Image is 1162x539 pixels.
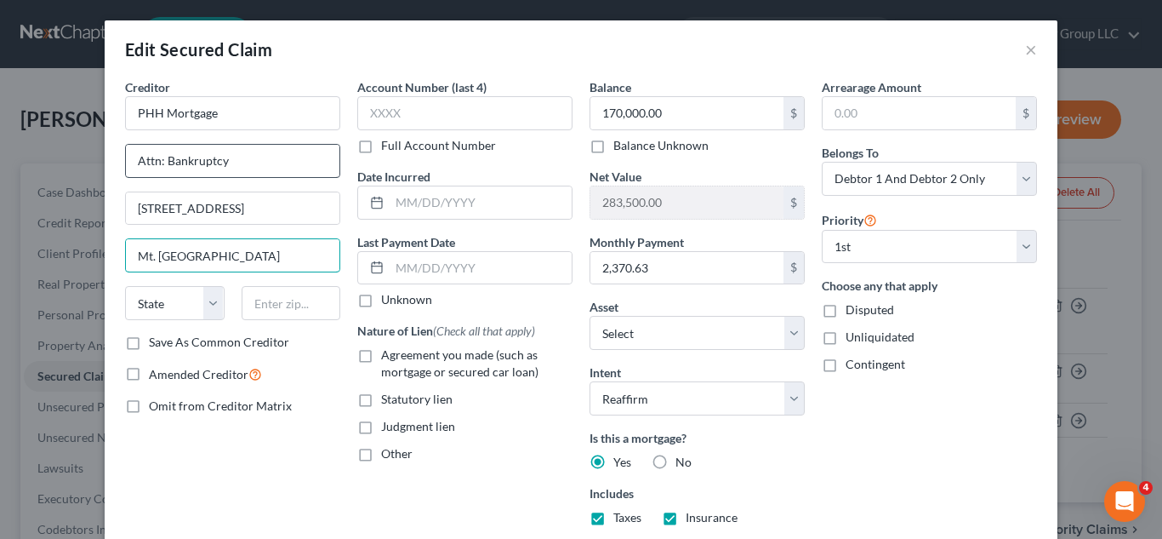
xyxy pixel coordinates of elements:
span: Statutory lien [381,392,453,406]
label: Is this a mortgage? [590,429,805,447]
span: Yes [613,455,631,469]
span: Agreement you made (such as mortgage or secured car loan) [381,347,538,379]
input: 0.00 [590,186,783,219]
div: $ [783,186,804,219]
span: No [675,455,692,469]
label: Net Value [590,168,641,186]
span: Creditor [125,80,170,95]
span: Taxes [613,510,641,525]
label: Arrearage Amount [822,78,921,96]
input: 0.00 [590,97,783,129]
label: Includes [590,485,805,502]
span: Other [381,446,413,461]
span: (Check all that apply) [433,324,535,338]
div: $ [1016,97,1036,129]
span: Judgment lien [381,419,455,433]
label: Date Incurred [357,168,430,186]
input: MM/DD/YYYY [390,186,572,219]
label: Monthly Payment [590,233,684,251]
span: Amended Creditor [149,367,248,381]
span: Contingent [846,357,905,371]
input: 0.00 [823,97,1016,129]
input: Enter zip... [242,286,341,320]
span: Insurance [686,510,738,525]
label: Balance Unknown [613,137,709,154]
label: Save As Common Creditor [149,334,289,351]
div: Edit Secured Claim [125,37,272,61]
input: XXXX [357,96,572,130]
input: 0.00 [590,252,783,284]
input: MM/DD/YYYY [390,252,572,284]
input: Enter city... [126,239,339,272]
label: Priority [822,209,877,230]
span: Unliquidated [846,330,914,344]
span: 4 [1139,481,1153,495]
span: Omit from Creditor Matrix [149,399,292,413]
span: Asset [590,300,618,314]
label: Nature of Lien [357,322,535,340]
label: Balance [590,78,631,96]
div: $ [783,97,804,129]
div: $ [783,252,804,284]
input: Search creditor by name... [125,96,340,130]
label: Choose any that apply [822,277,1037,295]
label: Intent [590,364,621,381]
label: Full Account Number [381,137,496,154]
label: Account Number (last 4) [357,78,487,96]
iframe: Intercom live chat [1104,481,1145,522]
button: × [1025,39,1037,60]
input: Enter address... [126,145,339,177]
span: Disputed [846,302,894,317]
label: Unknown [381,291,432,308]
input: Apt, Suite, etc... [126,192,339,225]
span: Belongs To [822,146,879,160]
label: Last Payment Date [357,233,455,251]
